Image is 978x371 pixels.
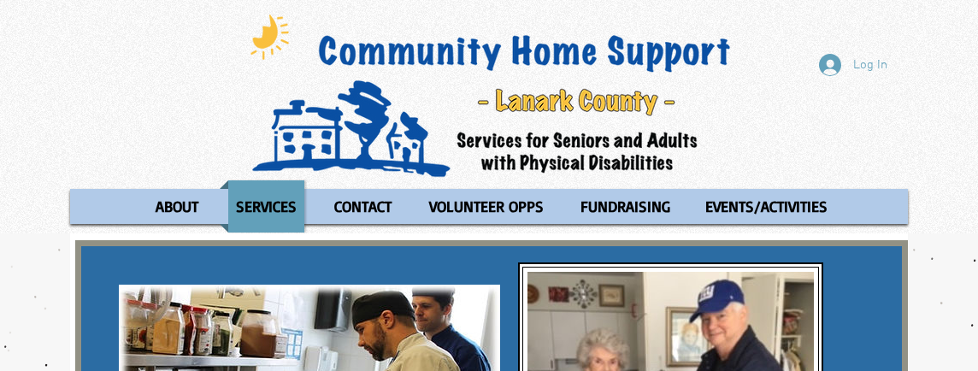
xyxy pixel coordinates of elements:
[228,180,304,233] p: SERVICES
[807,49,899,81] button: Log In
[421,180,551,233] p: VOLUNTEER OPPS
[220,180,313,233] a: SERVICES
[139,180,215,233] a: ABOUT
[689,180,844,233] a: EVENTS/ACTIVITIES
[698,180,835,233] p: EVENTS/ACTIVITIES
[413,180,560,233] a: VOLUNTEER OPPS
[564,180,685,233] a: FUNDRAISING
[573,180,678,233] p: FUNDRAISING
[70,180,908,233] nav: Site
[148,180,206,233] p: ABOUT
[847,56,893,74] span: Log In
[317,180,409,233] a: CONTACT
[327,180,399,233] p: CONTACT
